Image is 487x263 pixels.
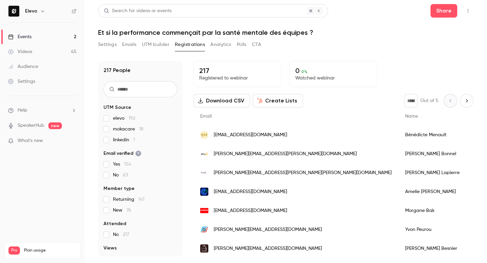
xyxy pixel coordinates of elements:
[103,66,131,74] h1: 217 People
[129,116,135,121] span: 192
[420,97,438,104] p: Out of 5
[8,107,76,114] li: help-dropdown-opener
[253,94,303,107] button: Create Lists
[8,63,38,70] div: Audience
[113,196,144,203] span: Returning
[113,126,143,133] span: mokacare
[8,6,19,17] img: Elevo
[199,67,276,75] p: 217
[200,207,208,215] img: groupelemonde.fr
[103,256,177,262] p: No results
[98,39,117,50] button: Settings
[175,39,205,50] button: Registrations
[200,150,208,158] img: studi.fr
[142,39,169,50] button: UTM builder
[133,138,135,142] span: 1
[460,94,473,107] button: Next page
[405,114,418,119] span: Name
[103,220,126,227] span: Attended
[68,138,76,144] iframe: Noticeable Trigger
[214,150,357,158] span: [PERSON_NAME][EMAIL_ADDRESS][PERSON_NAME][DOMAIN_NAME]
[252,39,261,50] button: CTA
[8,78,35,85] div: Settings
[200,188,208,196] img: cec-impact.org
[210,39,231,50] button: Analytics
[431,4,457,18] button: Share
[103,245,117,252] span: Views
[48,122,62,129] span: new
[113,137,135,143] span: linkedin
[295,67,372,75] p: 0
[214,131,287,139] span: [EMAIL_ADDRESS][DOMAIN_NAME]
[103,150,141,157] span: Email verified
[200,244,208,253] img: labalaguere.com
[139,127,143,131] span: 18
[113,172,128,178] span: No
[193,94,250,107] button: Download CSV
[200,114,212,119] span: Email
[201,132,207,138] span: BM
[124,162,131,167] span: 154
[200,169,208,177] img: ozea-dh.com
[25,8,37,15] h6: Elevo
[199,75,276,81] p: Registered to webinar
[214,188,287,195] span: [EMAIL_ADDRESS][DOMAIN_NAME]
[200,225,208,234] img: gruau.com
[301,69,307,74] span: 0 %
[8,246,20,255] span: Pro
[18,107,27,114] span: Help
[138,197,144,202] span: 141
[214,226,322,233] span: [PERSON_NAME][EMAIL_ADDRESS][DOMAIN_NAME]
[103,104,131,111] span: UTM Source
[98,28,473,37] h1: Et si la performance commençait par la santé mentale des équipes ?
[123,173,128,177] span: 63
[103,185,135,192] span: Member type
[113,115,135,122] span: elevo
[237,39,247,50] button: Polls
[123,232,129,237] span: 217
[295,75,372,81] p: Watched webinar
[113,207,131,214] span: New
[18,137,43,144] span: What's new
[214,207,287,214] span: [EMAIL_ADDRESS][DOMAIN_NAME]
[18,122,44,129] a: SpeakerHub
[8,33,31,40] div: Events
[122,39,136,50] button: Emails
[24,248,76,253] span: Plan usage
[104,7,171,15] div: Search for videos or events
[214,245,322,252] span: [PERSON_NAME][EMAIL_ADDRESS][DOMAIN_NAME]
[214,169,392,176] span: [PERSON_NAME][EMAIL_ADDRESS][PERSON_NAME][PERSON_NAME][DOMAIN_NAME]
[113,231,129,238] span: No
[126,208,131,213] span: 76
[8,48,32,55] div: Videos
[113,161,131,168] span: Yes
